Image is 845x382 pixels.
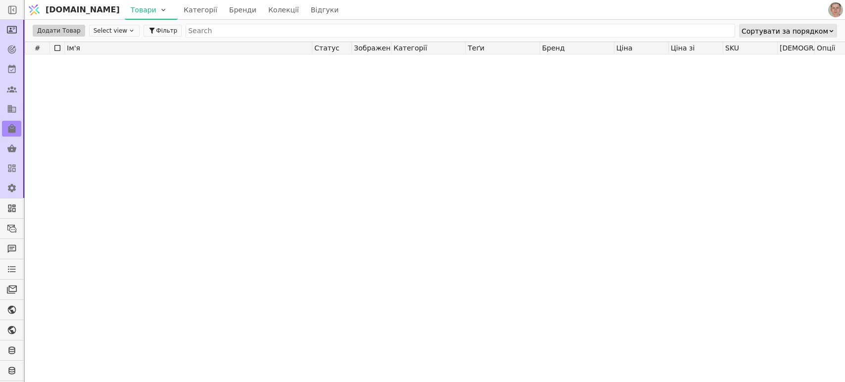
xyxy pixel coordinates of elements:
[468,44,485,52] span: Теґи
[314,44,340,52] span: Статус
[27,0,42,19] img: Logo
[671,44,723,52] span: Ціна зі знижкою
[725,44,739,52] span: SKU
[156,26,177,35] span: Фільтр
[742,24,828,38] div: Сортувати за порядком
[817,44,835,52] span: Опції
[354,44,391,52] span: Зображення
[144,25,182,37] button: Фільтр
[89,25,140,37] button: Select view
[780,44,814,52] span: [DEMOGRAPHIC_DATA]
[46,4,120,16] span: [DOMAIN_NAME]
[394,44,427,52] span: Категорії
[828,2,843,17] img: 1560949290925-CROPPED-IMG_0201-2-.jpg
[25,42,50,54] div: #
[33,25,85,37] button: Додати Товар
[67,44,80,52] span: Ім'я
[542,44,565,52] span: Бренд
[186,24,735,38] input: Search
[616,44,633,52] span: Ціна
[25,0,125,19] a: [DOMAIN_NAME]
